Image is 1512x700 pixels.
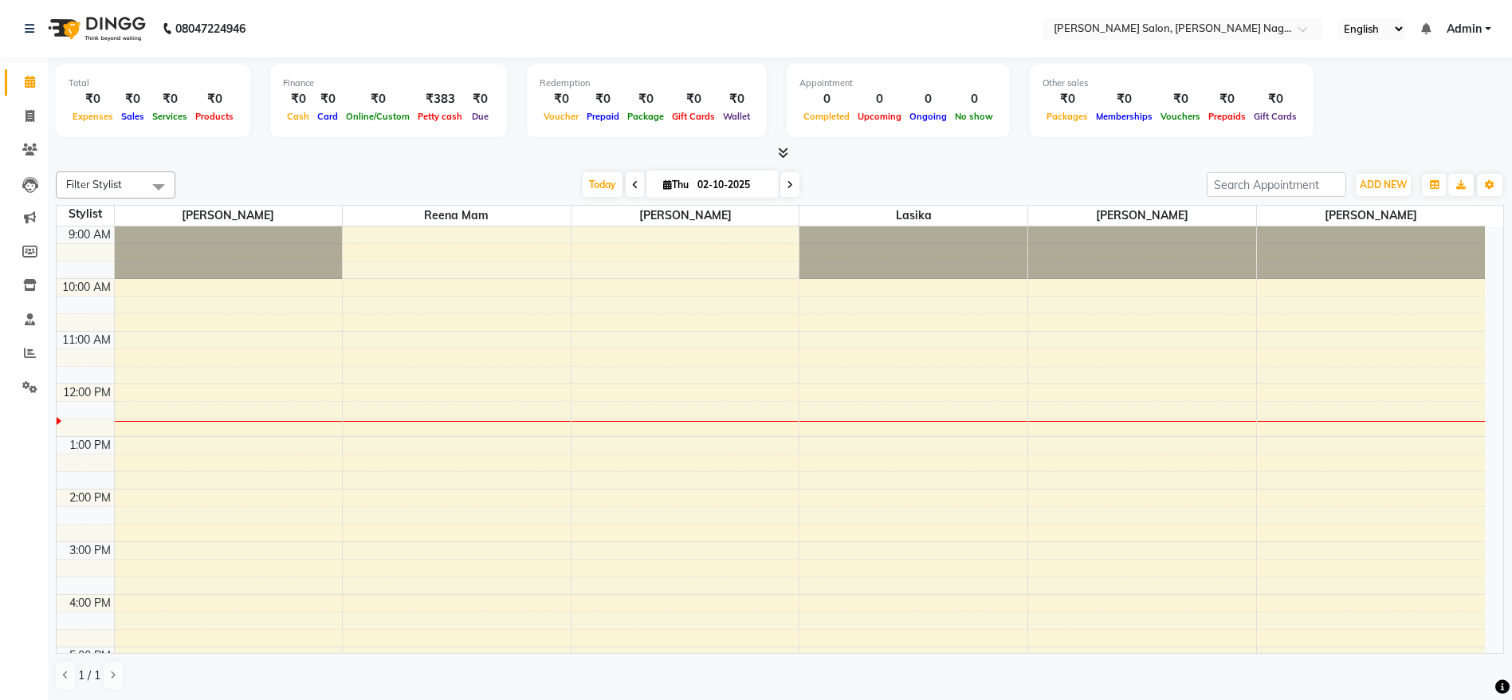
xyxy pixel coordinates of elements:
[65,226,114,243] div: 9:00 AM
[69,111,117,122] span: Expenses
[799,206,1027,226] span: lasika
[1157,111,1204,122] span: Vouchers
[66,178,122,191] span: Filter Stylist
[117,90,148,108] div: ₹0
[623,90,668,108] div: ₹0
[191,90,238,108] div: ₹0
[342,111,414,122] span: Online/Custom
[540,77,754,90] div: Redemption
[905,90,951,108] div: 0
[951,111,997,122] span: No show
[283,111,313,122] span: Cash
[41,6,150,51] img: logo
[283,77,494,90] div: Finance
[583,111,623,122] span: Prepaid
[719,111,754,122] span: Wallet
[1207,172,1346,197] input: Search Appointment
[175,6,245,51] b: 08047224946
[1204,90,1250,108] div: ₹0
[191,111,238,122] span: Products
[66,490,114,506] div: 2:00 PM
[59,279,114,296] div: 10:00 AM
[78,667,100,684] span: 1 / 1
[571,206,799,226] span: [PERSON_NAME]
[1447,21,1482,37] span: Admin
[668,90,719,108] div: ₹0
[414,111,466,122] span: Petty cash
[60,384,114,401] div: 12:00 PM
[117,111,148,122] span: Sales
[59,332,114,348] div: 11:00 AM
[623,111,668,122] span: Package
[313,111,342,122] span: Card
[313,90,342,108] div: ₹0
[799,111,854,122] span: Completed
[343,206,571,226] span: reena mam
[854,111,905,122] span: Upcoming
[115,206,343,226] span: [PERSON_NAME]
[1250,111,1301,122] span: Gift Cards
[854,90,905,108] div: 0
[1043,90,1092,108] div: ₹0
[1043,111,1092,122] span: Packages
[57,206,114,222] div: Stylist
[283,90,313,108] div: ₹0
[66,647,114,664] div: 5:00 PM
[951,90,997,108] div: 0
[540,111,583,122] span: Voucher
[719,90,754,108] div: ₹0
[1028,206,1256,226] span: [PERSON_NAME]
[659,179,693,191] span: Thu
[1157,90,1204,108] div: ₹0
[540,90,583,108] div: ₹0
[1360,179,1407,191] span: ADD NEW
[799,77,997,90] div: Appointment
[66,437,114,454] div: 1:00 PM
[1257,206,1485,226] span: [PERSON_NAME]
[1356,174,1411,196] button: ADD NEW
[905,111,951,122] span: Ongoing
[1250,90,1301,108] div: ₹0
[69,77,238,90] div: Total
[693,173,772,197] input: 2025-10-02
[583,90,623,108] div: ₹0
[799,90,854,108] div: 0
[148,90,191,108] div: ₹0
[414,90,466,108] div: ₹383
[466,90,494,108] div: ₹0
[1092,90,1157,108] div: ₹0
[66,595,114,612] div: 4:00 PM
[66,542,114,559] div: 3:00 PM
[1204,111,1250,122] span: Prepaids
[148,111,191,122] span: Services
[668,111,719,122] span: Gift Cards
[468,111,493,122] span: Due
[69,90,117,108] div: ₹0
[1092,111,1157,122] span: Memberships
[1043,77,1301,90] div: Other sales
[583,172,622,197] span: Today
[342,90,414,108] div: ₹0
